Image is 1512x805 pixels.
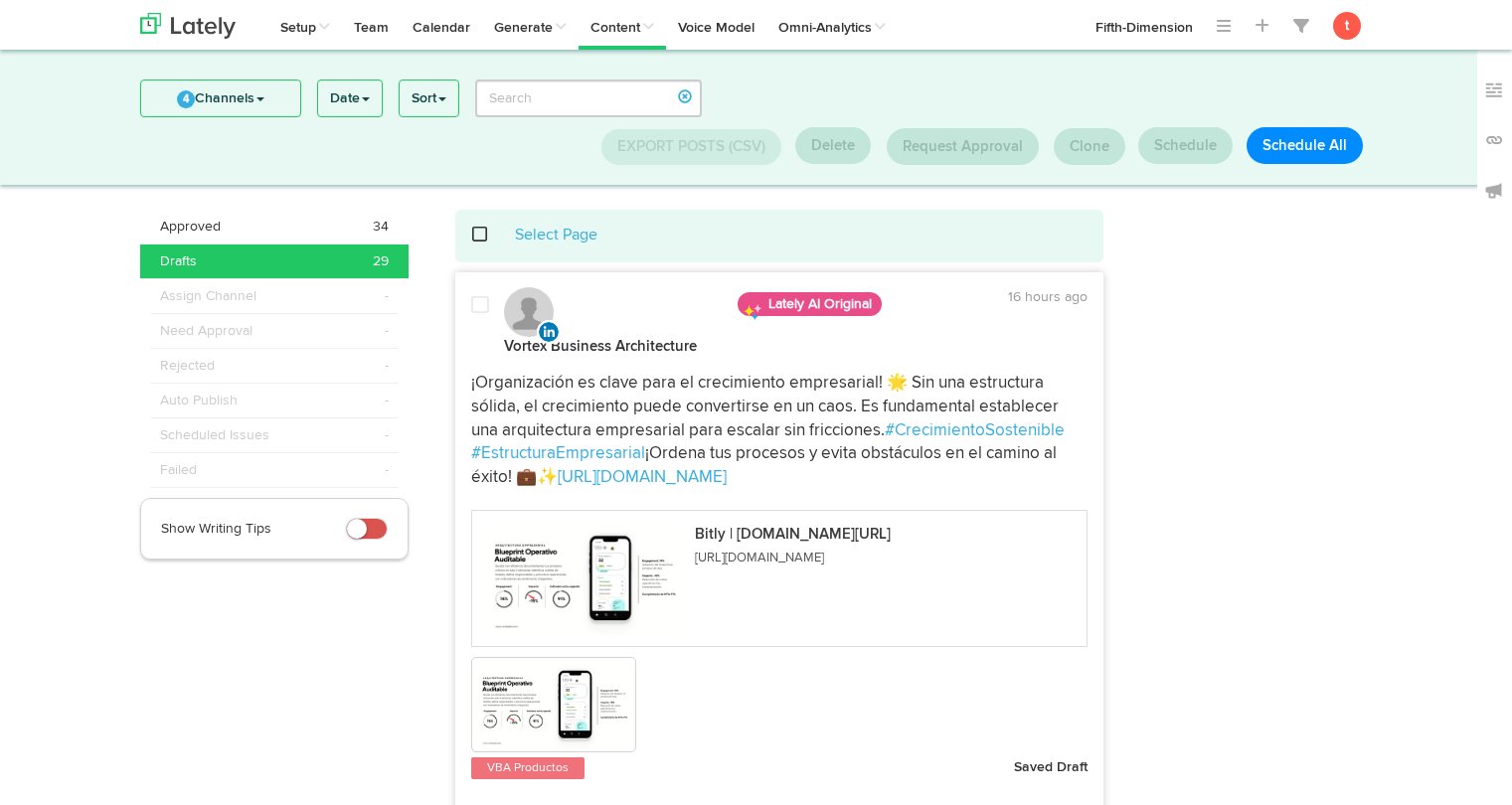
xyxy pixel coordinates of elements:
input: Search [475,80,703,117]
span: Approved [160,217,221,237]
button: Clone [1054,128,1125,165]
span: ¡Ordena tus procesos y evita obstáculos en el camino al éxito! 💼✨ [471,445,1061,486]
img: logo_lately_bg_light.svg [140,13,236,39]
a: 4Channels [141,80,300,116]
button: t [1333,12,1361,40]
img: announcements_off.svg [1484,181,1504,201]
span: 34 [373,217,389,237]
span: - [385,391,389,410]
img: sparkles.png [743,302,762,322]
strong: Vortex Business Architecture [504,339,697,354]
span: Assign Channel [160,286,256,306]
span: Lately AI Original [738,292,882,316]
a: [URL][DOMAIN_NAME] [558,469,727,486]
span: Need Approval [160,321,252,341]
iframe: Abre un widget desde donde se puede obtener más información [1373,745,1492,795]
span: Show Writing Tips [161,522,271,536]
span: Rejected [160,356,215,376]
button: Schedule [1138,127,1233,164]
a: #CrecimientoSostenible [885,422,1065,439]
button: Schedule All [1247,127,1363,164]
button: Delete [795,127,871,164]
span: Scheduled Issues [160,425,269,445]
span: - [385,286,389,306]
p: Bitly | [DOMAIN_NAME][URL] [695,527,891,542]
button: Request Approval [887,128,1039,165]
a: Sort [400,80,458,116]
span: Request Approval [903,139,1023,154]
span: 29 [373,251,389,271]
a: Select Page [515,228,597,243]
img: linkedin.svg [537,320,561,344]
img: keywords_off.svg [1484,80,1504,100]
strong: Saved Draft [1014,760,1088,774]
p: [URL][DOMAIN_NAME] [695,552,891,565]
img: ff0D3VBLQjh5P71mUE6P [484,523,683,635]
span: - [385,460,389,480]
img: ff0D3VBLQjh5P71mUE6P [474,660,633,749]
span: Failed [160,460,197,480]
img: links_off.svg [1484,130,1504,150]
time: 16 hours ago [1008,290,1088,304]
a: VBA Productos [483,758,573,778]
span: - [385,425,389,445]
a: #EstructuraEmpresarial [471,445,645,462]
button: Export Posts (CSV) [601,129,781,165]
span: Drafts [160,251,197,271]
span: ¡Organización es clave para el crecimiento empresarial! 🌟 Sin una estructura sólida, el crecimien... [471,375,1063,439]
img: avatar_blank.jpg [504,287,554,337]
span: Auto Publish [160,391,238,410]
span: Clone [1070,139,1109,154]
span: 4 [177,90,195,108]
a: Date [318,80,382,116]
span: - [385,356,389,376]
span: - [385,321,389,341]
